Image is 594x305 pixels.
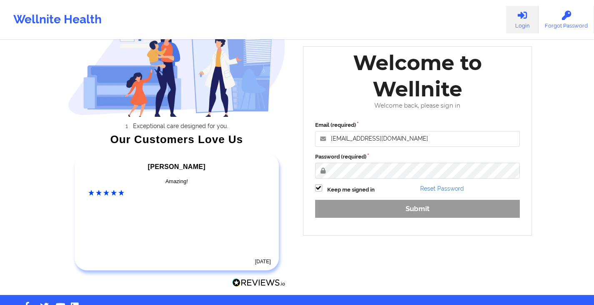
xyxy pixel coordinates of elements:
div: Our Customers Love Us [68,135,286,144]
label: Keep me signed in [327,186,375,194]
div: Welcome back, please sign in [309,102,526,109]
li: Exceptional care designed for you. [75,123,286,129]
div: Amazing! [88,177,265,186]
label: Email (required) [315,121,520,129]
time: [DATE] [255,259,271,265]
label: Password (required) [315,153,520,161]
div: Welcome to Wellnite [309,50,526,102]
a: Reset Password [420,185,464,192]
a: Login [506,6,539,33]
a: Reviews.io Logo [232,278,286,289]
img: Reviews.io Logo [232,278,286,287]
span: [PERSON_NAME] [148,163,206,170]
a: Forgot Password [539,6,594,33]
input: Email address [315,131,520,147]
